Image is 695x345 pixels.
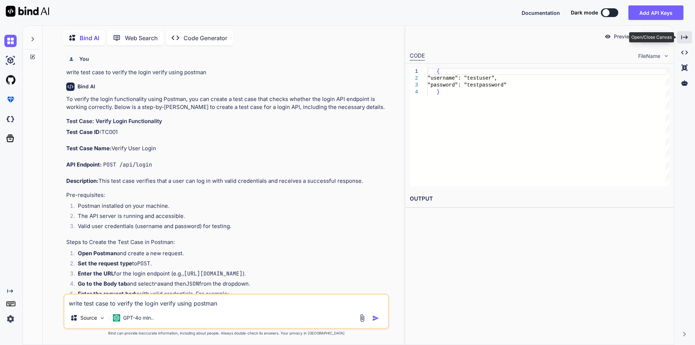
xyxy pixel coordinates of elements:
[78,280,127,287] strong: Go to the Body tab
[78,250,117,257] strong: Open Postman
[663,53,669,59] img: chevron down
[571,9,598,16] span: Dark mode
[72,280,388,290] li: and select and then from the dropdown.
[6,6,49,17] img: Bind AI
[427,75,497,81] span: "username": "testuser",
[410,52,425,60] div: CODE
[410,89,418,96] div: 4
[72,260,388,270] li: to .
[522,10,560,16] span: Documentation
[66,128,388,185] p: TC001 Verify User Login This test case verifies that a user can log in with valid credentials and...
[358,314,366,322] img: attachment
[4,74,17,86] img: githubLight
[72,222,388,232] li: Valid user credentials (username and password) for testing.
[66,191,388,199] h4: Pre-requisites:
[638,52,660,60] span: FileName
[66,238,388,247] h4: Steps to Create the Test Case in Postman:
[4,35,17,47] img: chat
[522,9,560,17] button: Documentation
[72,202,388,212] li: Postman installed on your machine.
[80,314,97,321] p: Source
[184,34,227,42] p: Code Generator
[123,314,154,321] p: GPT-4o min..
[405,190,674,207] h2: OUTPUT
[186,280,199,287] code: JSON
[628,5,683,20] button: Add API Keys
[66,117,388,126] h3: Test Case: Verify Login Functionality
[605,33,611,40] img: preview
[427,82,506,88] span: "password": "testpassword"
[80,34,99,42] p: Bind AI
[410,68,418,75] div: 1
[63,331,389,336] p: Bind can provide inaccurate information, including about people. Always double-check its answers....
[66,129,101,135] strong: Test Case ID:
[4,113,17,125] img: darkCloudIdeIcon
[66,145,111,152] strong: Test Case Name:
[4,313,17,325] img: settings
[72,212,388,222] li: The API server is running and accessible.
[137,260,150,267] code: POST
[410,82,418,89] div: 3
[72,249,388,260] li: and create a new request.
[614,33,633,40] p: Preview
[113,314,120,321] img: GPT-4o mini
[372,315,379,322] img: icon
[125,34,158,42] p: Web Search
[72,270,388,280] li: for the login endpoint (e.g., ).
[66,177,98,184] strong: Description:
[99,315,105,321] img: Pick Models
[66,68,388,77] p: write test case to verify the login verify using postman
[629,32,674,42] div: Open/Close Canvas
[79,55,89,63] h6: You
[103,161,152,168] code: POST /api/login
[66,95,388,112] p: To verify the login functionality using Postman, you can create a test case that checks whether t...
[154,280,164,287] code: raw
[4,93,17,106] img: premium
[66,161,102,168] strong: API Endpoint:
[78,260,132,267] strong: Set the request type
[78,290,138,297] strong: Enter the request body
[410,75,418,82] div: 2
[437,68,439,74] span: {
[437,89,439,95] span: }
[77,83,95,90] h6: Bind AI
[4,54,17,67] img: ai-studio
[78,270,114,277] strong: Enter the URL
[184,270,243,277] code: [URL][DOMAIN_NAME]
